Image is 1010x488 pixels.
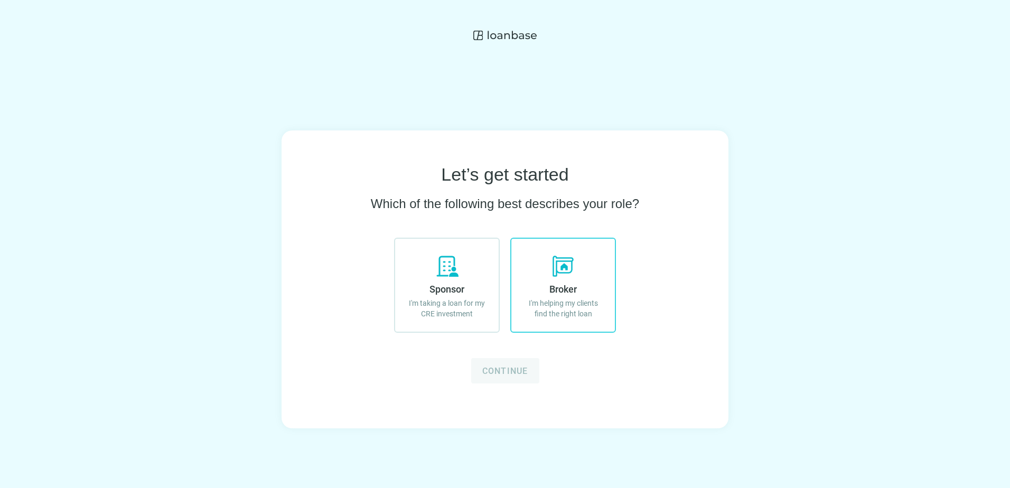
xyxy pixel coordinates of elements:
[429,284,464,295] span: Sponsor
[522,298,604,319] p: I'm helping my clients find the right loan
[371,195,639,212] h2: Which of the following best describes your role?
[441,164,568,185] h1: Let’s get started
[471,358,539,383] button: Continue
[549,284,577,295] span: Broker
[406,298,488,319] p: I'm taking a loan for my CRE investment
